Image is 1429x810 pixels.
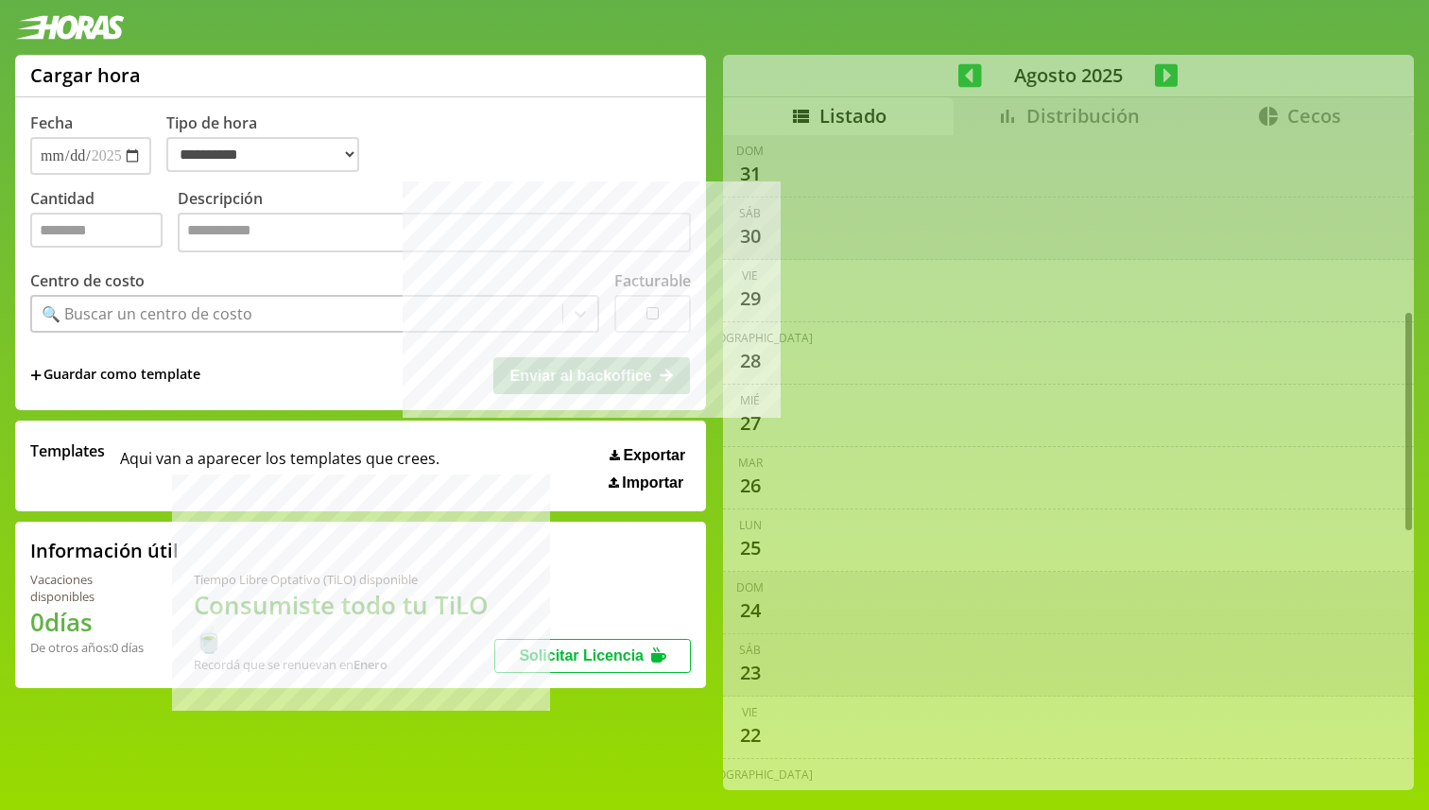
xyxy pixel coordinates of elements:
label: Fecha [30,112,73,133]
img: logotipo [15,15,125,40]
div: Vacaciones disponibles [30,571,148,605]
select: Tipo de hora [166,137,359,172]
span: Solicitar Licencia [519,647,644,664]
h1: Consumiste todo tu TiLO 🍵 [194,588,495,656]
span: Exportar [623,447,685,464]
label: Facturable [614,270,691,291]
div: Recordá que se renuevan en [194,656,495,673]
div: 🔍 Buscar un centro de costo [42,303,252,324]
h2: Información útil [30,538,179,563]
label: Tipo de hora [166,112,374,175]
b: Enero [353,656,387,673]
h1: Cargar hora [30,62,141,88]
input: Cantidad [30,213,163,248]
textarea: Descripción [178,213,691,252]
span: +Guardar como template [30,365,200,386]
span: Importar [622,474,683,491]
button: Solicitar Licencia [494,639,691,673]
span: Templates [30,440,105,461]
span: + [30,365,42,386]
label: Cantidad [30,188,178,257]
div: Tiempo Libre Optativo (TiLO) disponible [194,571,495,588]
span: Aqui van a aparecer los templates que crees. [120,440,439,491]
label: Descripción [178,188,691,257]
h1: 0 días [30,605,148,639]
label: Centro de costo [30,270,145,291]
div: De otros años: 0 días [30,639,148,656]
button: Exportar [604,446,691,465]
